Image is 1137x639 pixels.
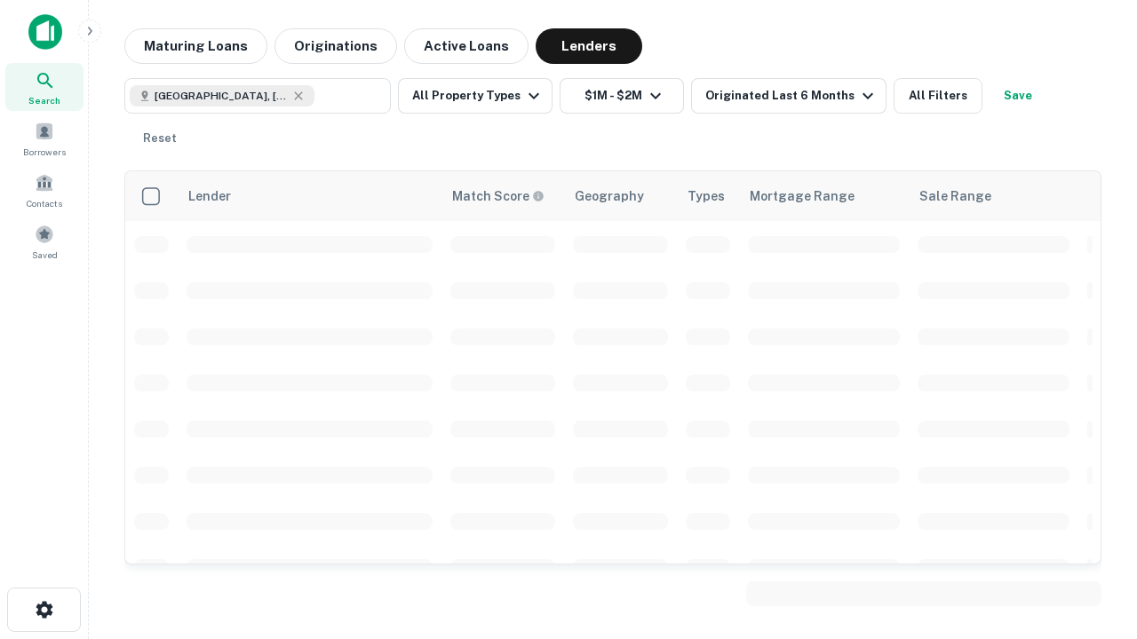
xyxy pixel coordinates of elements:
[452,186,545,206] div: Capitalize uses an advanced AI algorithm to match your search with the best lender. The match sco...
[178,171,441,221] th: Lender
[27,196,62,210] span: Contacts
[691,78,887,114] button: Originated Last 6 Months
[452,186,541,206] h6: Match Score
[1048,497,1137,582] iframe: Chat Widget
[909,171,1078,221] th: Sale Range
[5,63,83,111] a: Search
[5,166,83,214] a: Contacts
[705,85,879,106] div: Originated Last 6 Months
[131,121,188,156] button: Reset
[564,171,677,221] th: Geography
[23,145,66,159] span: Borrowers
[398,78,553,114] button: All Property Types
[28,14,62,50] img: capitalize-icon.png
[5,114,83,162] a: Borrowers
[124,28,267,64] button: Maturing Loans
[750,185,855,207] div: Mortgage Range
[560,78,684,114] button: $1M - $2M
[441,171,564,221] th: Capitalize uses an advanced AI algorithm to match your search with the best lender. The match sco...
[990,78,1046,114] button: Save your search to get updates of matches that match your search criteria.
[5,217,83,265] a: Saved
[28,93,60,107] span: Search
[677,171,739,221] th: Types
[575,185,644,207] div: Geography
[274,28,397,64] button: Originations
[739,171,909,221] th: Mortgage Range
[32,248,58,262] span: Saved
[919,185,991,207] div: Sale Range
[404,28,529,64] button: Active Loans
[688,185,725,207] div: Types
[536,28,642,64] button: Lenders
[155,88,288,104] span: [GEOGRAPHIC_DATA], [GEOGRAPHIC_DATA], [GEOGRAPHIC_DATA]
[188,185,231,207] div: Lender
[894,78,982,114] button: All Filters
